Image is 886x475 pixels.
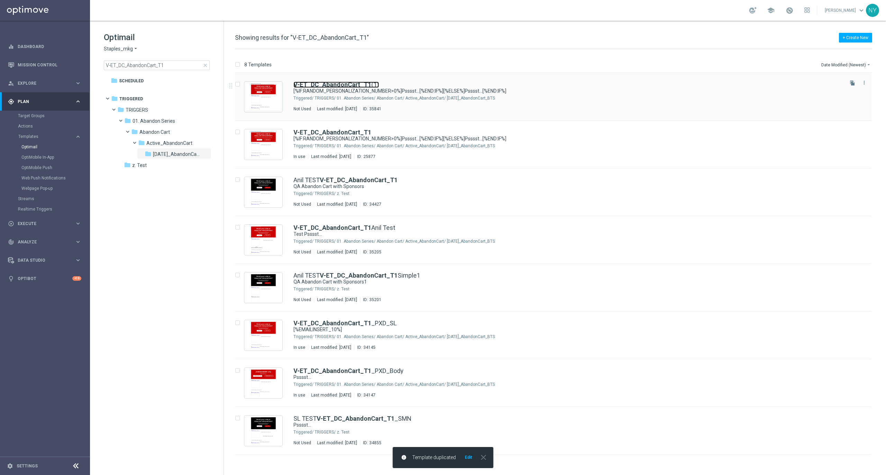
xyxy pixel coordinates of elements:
i: arrow_drop_down [866,62,871,67]
img: 25877.jpeg [246,131,281,158]
a: Settings [17,464,38,468]
div: Triggered/ [293,286,314,292]
i: keyboard_arrow_right [75,80,81,86]
div: Triggered/TRIGGERS/01. Abandon Series/Abandon Cart/Active_AbandonCart/06.28.23_AbandonCart_BTS [315,95,842,101]
span: 06.28.23_AbandonCart_BTS [153,151,200,157]
span: keyboard_arrow_down [858,7,865,14]
img: 35841.jpeg [246,83,281,110]
div: +10 [72,276,81,281]
span: Template duplicated [412,455,456,460]
div: 34147 [363,392,376,398]
a: Web Push Notifications [21,175,72,181]
div: Triggered/ [293,191,314,196]
div: Triggered/ [293,429,314,435]
div: Triggered/ [293,95,314,101]
div: OptiMobile In-App [21,152,89,162]
div: Triggered/TRIGGERS/01. Abandon Series/Abandon Cart/Active_AbandonCart/06.28.23_AbandonCart_BTS [315,382,842,387]
div: Data Studio keyboard_arrow_right [8,258,82,263]
div: Last modified: [DATE] [314,297,360,302]
b: V-ET_DC_AbandonCart_T1 [293,319,371,327]
button: Staples_mkg arrow_drop_down [104,46,138,52]
a: V-ET_DC_AbandonCart_T1(1) [293,82,379,88]
div: Explore [8,80,75,86]
span: school [767,7,775,14]
div: Triggered/TRIGGERS/01. Abandon Series/Abandon Cart/Active_AbandonCart/06.28.23_AbandonCart_BTS [315,239,842,244]
div: Actions [18,121,89,131]
i: settings [7,463,13,469]
b: V-ET_DC_AbandonCart_T1 [320,272,398,279]
i: person_search [8,80,14,86]
div: Press SPACE to select this row. [228,407,885,455]
i: info [401,455,407,460]
a: Optibot [18,269,72,288]
a: Streams [18,196,72,202]
span: close [202,63,208,68]
a: [%IF:RANDOM_PERSONALIZATION_NUMBER>0%]Psssst...[%END:IF%][%ELSE%]Psssst...[%END:IF%] [293,88,826,94]
a: [PERSON_NAME]keyboard_arrow_down [824,5,866,16]
i: file_copy [850,80,855,86]
a: Test Psssst... [293,231,826,237]
i: folder [131,128,138,135]
a: OptiMobile Push [21,165,72,170]
img: 34145.jpeg [246,322,281,349]
div: In use [293,154,305,159]
div: Triggered/TRIGGERS/z. Test [315,286,842,292]
button: + Create New [839,33,872,43]
a: Target Groups [18,113,72,119]
div: Press SPACE to select this row. [228,73,885,121]
div: Triggered/TRIGGERS/z. Test [315,191,842,196]
div: Execute [8,221,75,227]
div: Press SPACE to select this row. [228,311,885,359]
div: Last modified: [DATE] [314,106,360,112]
a: [%IF:RANDOM_PERSONALIZATION_NUMBER>0%]Psssst...[%END:IF%][%ELSE%]Psssst...[%END:IF%] [293,136,826,142]
div: Psssst... [293,374,842,381]
div: In use [293,392,305,398]
span: Analyze [18,240,75,244]
i: folder [111,95,118,102]
button: close [478,455,488,460]
span: 01. Abandon Series [133,118,175,124]
b: V-ET_DC_AbandonCart_T1 [293,367,371,374]
div: [%IF:RANDOM_PERSONALIZATION_NUMBER>0%]Psssst...[%END:IF%][%ELSE%]Psssst...[%END:IF%] [293,136,842,142]
div: Plan [8,99,75,105]
button: play_circle_outline Execute keyboard_arrow_right [8,221,82,226]
div: In use [293,345,305,350]
b: V-ET_DC_AbandonCart_T1 [317,415,395,422]
div: ID: [360,106,381,112]
div: Target Groups [18,111,89,121]
i: folder [111,77,118,84]
div: Realtime Triggers [18,204,89,214]
div: 34145 [363,345,376,350]
a: SL TESTV-ET_DC_AbandonCart_T1_SMN [293,416,412,422]
div: ID: [354,345,376,350]
i: folder [117,106,124,113]
div: Optibot [8,269,81,288]
div: person_search Explore keyboard_arrow_right [8,81,82,86]
div: Not Used [293,297,311,302]
div: Press SPACE to select this row. [228,121,885,168]
div: Optimail [21,142,89,152]
span: Abandon Cart [139,129,170,135]
i: more_vert [861,80,867,85]
a: Webpage Pop-up [21,186,72,191]
div: Not Used [293,106,311,112]
span: Active_AbandonCart [146,140,192,146]
img: 34427.jpeg [246,179,281,206]
i: keyboard_arrow_right [75,98,81,105]
button: Date Modified (Newest)arrow_drop_down [821,60,872,69]
a: V-ET_DC_AbandonCart_T1 [293,129,371,136]
i: folder [124,117,131,124]
button: Edit [464,455,473,460]
div: 25877 [363,154,376,159]
div: lightbulb Optibot +10 [8,276,82,281]
div: Analyze [8,239,75,245]
a: Psssst... [293,422,826,428]
i: keyboard_arrow_right [75,239,81,245]
span: TRIGGERS [126,107,148,113]
div: Mission Control [8,62,82,68]
img: 35201.jpeg [246,274,281,301]
span: Triggered [119,96,143,102]
input: Search Template [104,60,210,70]
button: equalizer Dashboard [8,44,82,49]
